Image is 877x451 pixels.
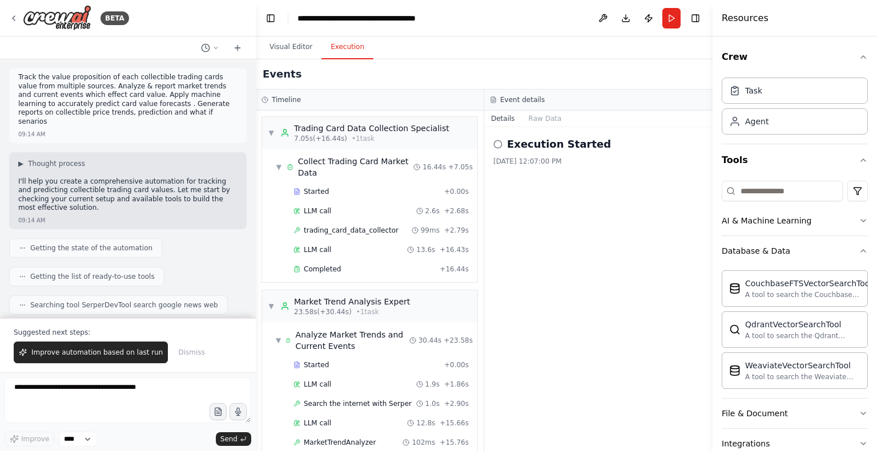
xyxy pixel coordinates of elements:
[304,438,376,447] span: MarketTrendAnalyzer
[444,206,469,216] span: + 2.68s
[421,226,440,235] span: 99ms
[28,159,85,168] span: Thought process
[745,319,860,330] div: QdrantVectorSearchTool
[297,13,416,24] nav: breadcrumb
[416,245,435,254] span: 13.6s
[272,95,301,104] h3: Timeline
[507,136,611,152] h2: Execution Started
[100,11,129,25] div: BETA
[729,365,741,376] img: WeaviateVectorSearchTool
[419,336,442,345] span: 30.44s
[294,134,347,143] span: 7.05s (+16.44s)
[745,278,872,289] div: CouchbaseFTSVectorSearchTool
[722,73,868,144] div: Crew
[444,187,469,196] span: + 0.00s
[268,302,275,311] span: ▼
[294,123,449,134] div: Trading Card Data Collection Specialist
[304,226,399,235] span: trading_card_data_collector
[722,438,770,449] div: Integrations
[444,399,469,408] span: + 2.90s
[444,360,469,369] span: + 0.00s
[425,206,440,216] span: 2.6s
[444,336,473,345] span: + 23.58s
[304,245,331,254] span: LLM call
[745,331,860,340] div: A tool to search the Qdrant database for relevant information on internal documents.
[444,226,469,235] span: + 2.79s
[425,380,440,389] span: 1.9s
[178,348,204,357] span: Dismiss
[722,408,788,419] div: File & Document
[196,41,224,55] button: Switch to previous chat
[23,5,91,31] img: Logo
[263,66,301,82] h2: Events
[493,157,703,166] div: [DATE] 12:07:00 PM
[18,216,45,225] div: 09:14 AM
[440,419,469,428] span: + 15.66s
[722,144,868,176] button: Tools
[18,130,45,139] div: 09:14 AM
[230,403,247,420] button: Click to speak your automation idea
[260,35,321,59] button: Visual Editor
[5,432,54,446] button: Improve
[30,243,152,253] span: Getting the state of the automation
[729,283,741,294] img: CouchbaseFTSVectorSearchTool
[745,372,860,381] div: A tool to search the Weaviate database for relevant information on internal documents.
[745,360,860,371] div: WeaviateVectorSearchTool
[304,187,329,196] span: Started
[18,159,85,168] button: ▶Thought process
[722,245,790,257] div: Database & Data
[210,403,227,420] button: Upload files
[423,162,446,172] span: 16.44s
[722,399,868,428] button: File & Document
[18,177,238,213] p: I'll help you create a comprehensive automation for tracking and predicting collectible trading c...
[745,290,872,299] div: A tool to search the Couchbase database for relevant information on internal documents.
[745,116,769,127] div: Agent
[425,399,440,408] span: 1.0s
[21,434,49,444] span: Improve
[500,95,545,104] h3: Event details
[228,41,247,55] button: Start a new chat
[31,348,163,357] span: Improve automation based on last run
[321,35,373,59] button: Execution
[440,265,469,274] span: + 16.44s
[722,236,868,266] button: Database & Data
[356,307,379,316] span: • 1 task
[172,342,210,363] button: Dismiss
[294,307,352,316] span: 23.58s (+30.44s)
[722,206,868,235] button: AI & Machine Learning
[276,336,281,345] span: ▼
[352,134,375,143] span: • 1 task
[304,419,331,428] span: LLM call
[304,380,331,389] span: LLM call
[18,73,238,127] p: Track the value proposition of each collectible trading cards value from multiple sources. Analyz...
[296,329,409,352] div: Analyze Market Trends and Current Events
[722,215,811,226] div: AI & Machine Learning
[294,296,410,307] div: Market Trend Analysis Expert
[729,324,741,335] img: QdrantVectorSearchTool
[412,438,435,447] span: 102ms
[263,10,279,26] button: Hide left sidebar
[304,206,331,216] span: LLM call
[304,399,412,408] span: Search the internet with Serper
[14,342,168,363] button: Improve automation based on last run
[722,41,868,73] button: Crew
[440,438,469,447] span: + 15.76s
[298,156,414,178] div: Collect Trading Card Market Data
[440,245,469,254] span: + 16.43s
[216,432,251,446] button: Send
[304,265,341,274] span: Completed
[416,419,435,428] span: 12.8s
[276,162,282,172] span: ▼
[304,360,329,369] span: Started
[722,11,769,25] h4: Resources
[220,434,238,444] span: Send
[444,380,469,389] span: + 1.86s
[448,162,473,172] span: + 7.05s
[722,266,868,398] div: Database & Data
[18,159,23,168] span: ▶
[14,328,242,337] p: Suggested next steps:
[268,128,275,137] span: ▼
[484,111,522,127] button: Details
[687,10,703,26] button: Hide right sidebar
[30,300,218,310] span: Searching tool SerperDevTool search google news web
